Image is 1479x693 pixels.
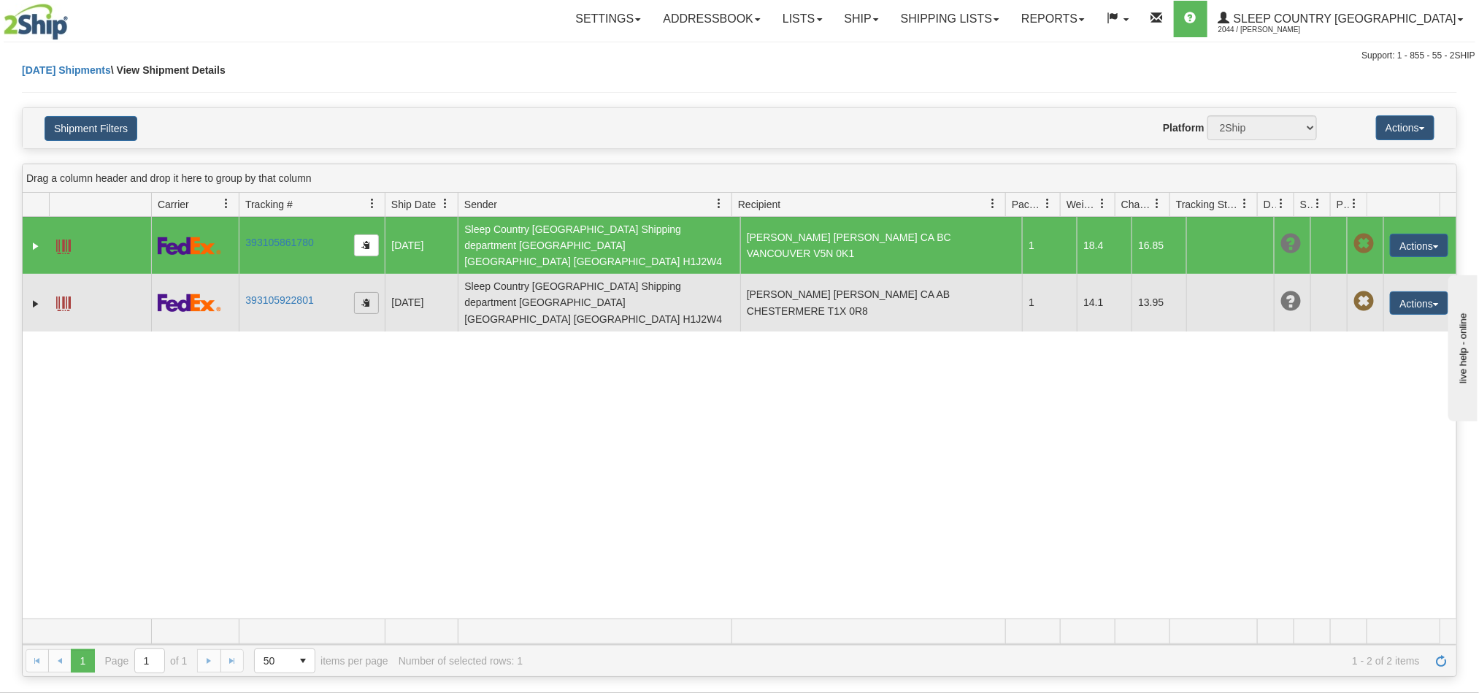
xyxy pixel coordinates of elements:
a: Sender filter column settings [707,191,731,216]
span: Unknown [1280,234,1301,254]
td: 18.4 [1077,217,1132,274]
td: 16.85 [1132,217,1186,274]
a: Shipping lists [890,1,1010,37]
a: Addressbook [652,1,772,37]
a: Tracking # filter column settings [360,191,385,216]
span: 1 - 2 of 2 items [533,655,1420,667]
button: Copy to clipboard [354,234,379,256]
a: Expand [28,239,43,253]
button: Actions [1390,291,1448,315]
span: \ View Shipment Details [111,64,226,76]
img: logo2044.jpg [4,4,68,40]
span: Weight [1067,197,1097,212]
a: Refresh [1430,649,1453,673]
div: grid grouping header [23,164,1456,193]
span: Pickup Not Assigned [1353,291,1374,312]
span: Tracking # [245,197,293,212]
td: 14.1 [1077,274,1132,331]
button: Actions [1376,115,1434,140]
a: Pickup Status filter column settings [1342,191,1367,216]
a: Weight filter column settings [1090,191,1115,216]
td: Sleep Country [GEOGRAPHIC_DATA] Shipping department [GEOGRAPHIC_DATA] [GEOGRAPHIC_DATA] [GEOGRAPH... [458,217,740,274]
span: Unknown [1280,291,1301,312]
div: Support: 1 - 855 - 55 - 2SHIP [4,50,1475,62]
a: Reports [1010,1,1096,37]
a: Packages filter column settings [1035,191,1060,216]
button: Copy to clipboard [354,292,379,314]
a: [DATE] Shipments [22,64,111,76]
span: Page sizes drop down [254,648,315,673]
span: Carrier [158,197,189,212]
a: Recipient filter column settings [980,191,1005,216]
a: Expand [28,296,43,311]
span: Ship Date [391,197,436,212]
span: Sleep Country [GEOGRAPHIC_DATA] [1230,12,1456,25]
button: Actions [1390,234,1448,257]
span: 2044 / [PERSON_NAME] [1218,23,1328,37]
td: 1 [1022,274,1077,331]
img: 2 - FedEx Express® [158,294,221,312]
input: Page 1 [135,649,164,673]
span: Page 1 [71,649,94,673]
span: Pickup Status [1337,197,1349,212]
a: Label [56,290,71,313]
a: Shipment Issues filter column settings [1305,191,1330,216]
a: Ship [834,1,890,37]
span: Packages [1012,197,1042,212]
a: Label [56,233,71,256]
span: Sender [464,197,497,212]
span: Recipient [738,197,780,212]
iframe: chat widget [1445,272,1478,421]
a: Carrier filter column settings [214,191,239,216]
a: Lists [772,1,833,37]
a: Tracking Status filter column settings [1232,191,1257,216]
label: Platform [1163,120,1205,135]
span: Charge [1121,197,1152,212]
span: items per page [254,648,388,673]
td: [DATE] [385,274,458,331]
a: 393105861780 [245,237,313,248]
img: 2 - FedEx Express® [158,237,221,255]
span: 50 [264,654,283,668]
td: Sleep Country [GEOGRAPHIC_DATA] Shipping department [GEOGRAPHIC_DATA] [GEOGRAPHIC_DATA] [GEOGRAPH... [458,274,740,331]
a: Sleep Country [GEOGRAPHIC_DATA] 2044 / [PERSON_NAME] [1207,1,1475,37]
div: Number of selected rows: 1 [399,655,523,667]
span: Page of 1 [105,648,188,673]
button: Shipment Filters [45,116,137,141]
a: 393105922801 [245,294,313,306]
div: live help - online [11,12,135,23]
span: Tracking Status [1176,197,1240,212]
td: [PERSON_NAME] [PERSON_NAME] CA BC VANCOUVER V5N 0K1 [740,217,1023,274]
td: 13.95 [1132,274,1186,331]
td: [PERSON_NAME] [PERSON_NAME] CA AB CHESTERMERE T1X 0R8 [740,274,1023,331]
span: Pickup Not Assigned [1353,234,1374,254]
td: 1 [1022,217,1077,274]
a: Charge filter column settings [1145,191,1169,216]
span: select [291,649,315,673]
a: Settings [564,1,652,37]
span: Delivery Status [1264,197,1276,212]
a: Ship Date filter column settings [433,191,458,216]
td: [DATE] [385,217,458,274]
a: Delivery Status filter column settings [1269,191,1294,216]
span: Shipment Issues [1300,197,1313,212]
